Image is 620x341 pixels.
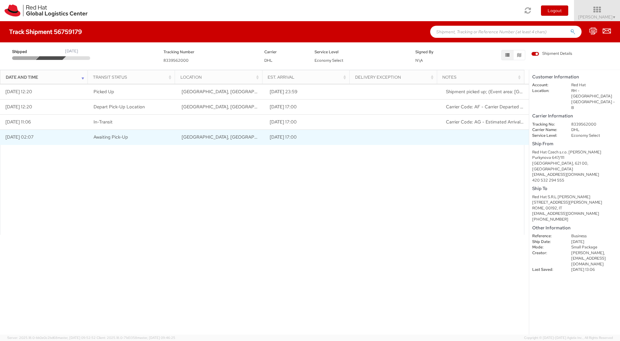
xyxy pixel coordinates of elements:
div: Red Hat S.R.L [PERSON_NAME] [532,194,617,200]
div: Date and Time [6,74,86,80]
span: N\A [415,58,423,63]
div: [STREET_ADDRESS][PERSON_NAME] [532,200,617,205]
dt: Last Saved: [528,267,567,273]
span: BRNO, CZ [182,134,277,140]
span: [PERSON_NAME] [578,14,616,20]
div: Notes [442,74,522,80]
button: Logout [541,5,568,16]
h5: Carrier Information [532,113,617,119]
span: DHL [264,58,272,63]
div: Transit Status [93,74,173,80]
span: Brno, CZ [182,104,277,110]
dt: Mode: [528,244,567,250]
div: [PHONE_NUMBER] [532,217,617,222]
td: [DATE] 23:59 [264,84,352,100]
span: Copyright © [DATE]-[DATE] Agistix Inc., All Rights Reserved [524,336,613,340]
h5: Service Level [315,50,406,54]
span: In-Transit [94,119,113,125]
h5: Carrier [264,50,306,54]
span: master, [DATE] 09:46:25 [137,336,175,340]
span: Picked Up [94,89,114,95]
span: 8339562000 [163,58,189,63]
div: Purkynova 647/111 [532,155,617,161]
div: Delivery Exception [355,74,435,80]
h5: Signed By [415,50,457,54]
input: Shipment, Tracking or Reference Number (at least 4 chars) [430,26,582,38]
td: [DATE] 17:00 [264,100,352,115]
dt: Tracking No: [528,122,567,127]
img: rh-logistics-00dfa346123c4ec078e1.svg [5,5,87,17]
dt: Creator: [528,250,567,256]
span: Server: 2025.18.0-bb0e0c2bd68 [7,336,96,340]
span: Client: 2025.18.0-71d3358 [97,336,175,340]
div: [DATE] [65,48,78,54]
div: Red Hat Czech s.r.o. [PERSON_NAME] [532,149,617,155]
span: Carrier Code: AF - Carrier Departed Pick-up Locat [446,104,549,110]
h5: Ship From [532,141,617,146]
span: Economy Select [315,58,343,63]
span: Carrier Code: AG - Estimated Arrival Changed [446,119,540,125]
td: [DATE] 17:00 [264,115,352,130]
dt: Carrier Name: [528,127,567,133]
h5: Other Information [532,225,617,231]
span: BRNO, CZ [182,89,277,95]
div: [EMAIL_ADDRESS][DOMAIN_NAME] [532,211,617,217]
span: Depart Pick-Up Location [94,104,145,110]
div: Est. Arrival [268,74,348,80]
label: Shipment Details [531,51,572,57]
div: Location [180,74,260,80]
span: [PERSON_NAME], [571,250,605,255]
dt: Location: [528,88,567,94]
span: Awaiting Pick-Up [94,134,128,140]
h5: Ship To [532,186,617,191]
dt: Ship Date: [528,239,567,245]
dt: Reference: [528,233,567,239]
div: 420 532 294 555 [532,178,617,183]
div: [EMAIL_ADDRESS][DOMAIN_NAME] [532,172,617,178]
span: master, [DATE] 09:52:52 [58,336,96,340]
dt: Account: [528,82,567,88]
h4: Track Shipment 56759179 [9,28,82,35]
span: Shipped [12,49,38,55]
h5: Tracking Number [163,50,255,54]
div: [GEOGRAPHIC_DATA], 621 00, [GEOGRAPHIC_DATA] [532,161,617,172]
div: ROME, 00192, IT [532,205,617,211]
h5: Customer Information [532,74,617,80]
span: ▼ [612,15,616,20]
span: Shipment picked up; (Event area: Brno-CZ) [446,89,611,95]
td: [DATE] 17:00 [264,130,352,145]
dt: Service Level: [528,133,567,139]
